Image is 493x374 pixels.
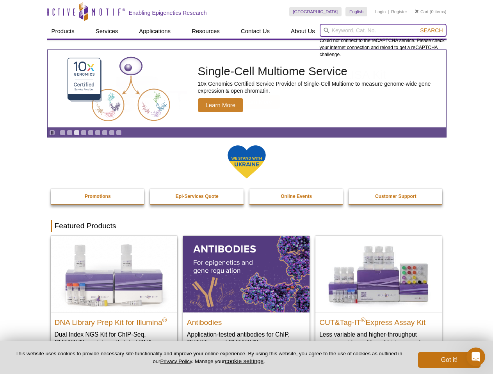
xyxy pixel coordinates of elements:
[51,236,177,312] img: DNA Library Prep Kit for Illumina
[47,24,79,39] a: Products
[187,315,306,326] h2: Antibodies
[198,98,244,112] span: Learn More
[51,220,443,232] h2: Featured Products
[289,7,342,16] a: [GEOGRAPHIC_DATA]
[183,236,310,354] a: All Antibodies Antibodies Application-tested antibodies for ChIP, CUT&Tag, and CUT&RUN.
[187,24,224,39] a: Resources
[48,50,446,127] a: Single-Cell Multiome Service Single-Cell Multiome Service 10x Genomics Certified Service Provider...
[315,236,442,312] img: CUT&Tag-IT® Express Assay Kit
[249,189,344,204] a: Online Events
[418,352,481,368] button: Got it!
[134,24,175,39] a: Applications
[95,130,101,136] a: Go to slide 6
[320,24,447,37] input: Keyword, Cat. No.
[48,50,446,127] article: Single-Cell Multiome Service
[67,130,73,136] a: Go to slide 2
[236,24,274,39] a: Contact Us
[319,330,438,346] p: Less variable and higher-throughput genome-wide profiling of histone marks​.
[12,350,405,365] p: This website uses cookies to provide necessary site functionality and improve your online experie...
[81,130,87,136] a: Go to slide 4
[88,130,94,136] a: Go to slide 5
[109,130,115,136] a: Go to slide 8
[286,24,320,39] a: About Us
[55,315,173,326] h2: DNA Library Prep Kit for Illumina
[466,348,485,366] iframe: Intercom live chat
[129,9,207,16] h2: Enabling Epigenetics Research
[420,27,443,34] span: Search
[60,53,177,125] img: Single-Cell Multiome Service
[74,130,80,136] a: Go to slide 3
[51,189,145,204] a: Promotions
[85,194,111,199] strong: Promotions
[183,236,310,312] img: All Antibodies
[388,7,389,16] li: |
[160,358,192,364] a: Privacy Policy
[116,130,122,136] a: Go to slide 9
[315,236,442,354] a: CUT&Tag-IT® Express Assay Kit CUT&Tag-IT®Express Assay Kit Less variable and higher-throughput ge...
[176,194,219,199] strong: Epi-Services Quote
[361,316,366,323] sup: ®
[60,130,66,136] a: Go to slide 1
[345,7,367,16] a: English
[198,65,442,77] h2: Single-Cell Multiome Service
[415,9,429,14] a: Cart
[415,7,447,16] li: (0 items)
[49,130,55,136] a: Toggle autoplay
[281,194,312,199] strong: Online Events
[227,145,266,179] img: We Stand With Ukraine
[418,27,445,34] button: Search
[51,236,177,362] a: DNA Library Prep Kit for Illumina DNA Library Prep Kit for Illumina® Dual Index NGS Kit for ChIP-...
[55,330,173,354] p: Dual Index NGS Kit for ChIP-Seq, CUT&RUN, and ds methylated DNA assays.
[375,9,386,14] a: Login
[225,358,263,364] button: cookie settings
[91,24,123,39] a: Services
[102,130,108,136] a: Go to slide 7
[415,9,418,13] img: Your Cart
[150,189,244,204] a: Epi-Services Quote
[391,9,407,14] a: Register
[198,80,442,94] p: 10x Genomics Certified Service Provider of Single-Cell Multiome to measure genome-wide gene expre...
[319,315,438,326] h2: CUT&Tag-IT Express Assay Kit
[320,24,447,58] div: Could not connect to the reCAPTCHA service. Please check your internet connection and reload to g...
[375,194,416,199] strong: Customer Support
[349,189,443,204] a: Customer Support
[187,330,306,346] p: Application-tested antibodies for ChIP, CUT&Tag, and CUT&RUN.
[162,316,167,323] sup: ®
